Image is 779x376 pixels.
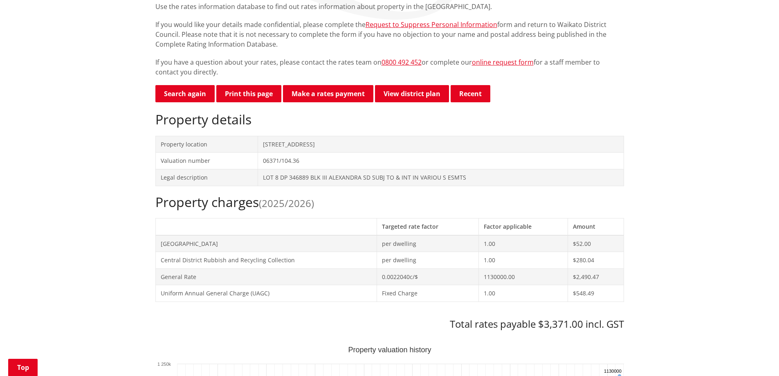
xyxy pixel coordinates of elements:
[258,169,624,186] td: LOT 8 DP 346889 BLK III ALEXANDRA SD SUBJ TO & INT IN VARIOU S ESMTS
[377,252,479,269] td: per dwelling
[479,235,568,252] td: 1.00
[155,235,377,252] td: [GEOGRAPHIC_DATA]
[155,318,624,330] h3: Total rates payable $3,371.00 incl. GST
[155,2,624,11] p: Use the rates information database to find out rates information about property in the [GEOGRAPHI...
[258,153,624,169] td: 06371/104.36
[155,153,258,169] td: Valuation number
[741,342,771,371] iframe: Messenger Launcher
[377,235,479,252] td: per dwelling
[155,20,624,49] p: If you would like your details made confidential, please complete the form and return to Waikato ...
[568,235,624,252] td: $52.00
[155,285,377,302] td: Uniform Annual General Charge (UAGC)
[155,136,258,153] td: Property location
[568,218,624,235] th: Amount
[479,218,568,235] th: Factor applicable
[568,268,624,285] td: $2,490.47
[377,268,479,285] td: 0.0022040c/$
[155,57,624,77] p: If you have a question about your rates, please contact the rates team on or complete our for a s...
[472,58,534,67] a: online request form
[216,85,281,102] button: Print this page
[479,285,568,302] td: 1.00
[155,252,377,269] td: Central District Rubbish and Recycling Collection
[568,252,624,269] td: $280.04
[155,85,215,102] a: Search again
[348,346,431,354] text: Property valuation history
[283,85,373,102] a: Make a rates payment
[155,112,624,127] h2: Property details
[479,252,568,269] td: 1.00
[604,369,622,374] text: 1130000
[259,196,314,210] span: (2025/2026)
[451,85,490,102] button: Recent
[157,362,171,367] text: 1 250k
[258,136,624,153] td: [STREET_ADDRESS]
[155,169,258,186] td: Legal description
[375,85,449,102] a: View district plan
[377,218,479,235] th: Targeted rate factor
[8,359,38,376] a: Top
[366,20,497,29] a: Request to Suppress Personal Information
[568,285,624,302] td: $548.49
[155,194,624,210] h2: Property charges
[382,58,422,67] a: 0800 492 452
[479,268,568,285] td: 1130000.00
[155,268,377,285] td: General Rate
[377,285,479,302] td: Fixed Charge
